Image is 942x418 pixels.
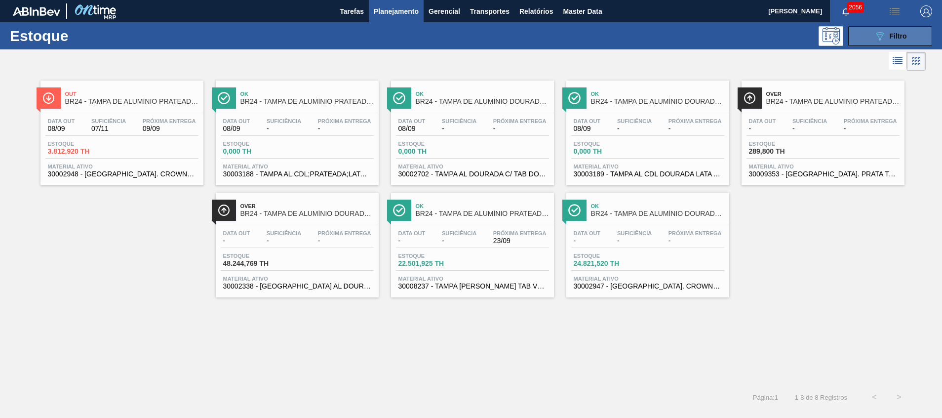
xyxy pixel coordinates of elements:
[223,253,292,259] span: Estoque
[398,164,547,169] span: Material ativo
[890,32,907,40] span: Filtro
[340,5,364,17] span: Tarefas
[574,118,601,124] span: Data out
[668,237,722,245] span: -
[398,118,426,124] span: Data out
[753,394,778,401] span: Página : 1
[749,118,776,124] span: Data out
[617,118,652,124] span: Suficiência
[617,230,652,236] span: Suficiência
[398,125,426,132] span: 08/09
[318,230,371,236] span: Próxima Entrega
[48,125,75,132] span: 08/09
[48,118,75,124] span: Data out
[416,203,549,209] span: Ok
[591,203,724,209] span: Ok
[574,141,643,147] span: Estoque
[318,237,371,245] span: -
[568,92,581,104] img: Ícone
[574,237,601,245] span: -
[223,230,250,236] span: Data out
[887,385,911,410] button: >
[792,125,827,132] span: -
[591,98,724,105] span: BR24 - TAMPA DE ALUMÍNIO DOURADA BALL CDL
[889,52,907,71] div: Visão em Lista
[223,148,292,155] span: 0,000 TH
[617,125,652,132] span: -
[766,91,900,97] span: Over
[143,118,196,124] span: Próxima Entrega
[416,91,549,97] span: Ok
[318,125,371,132] span: -
[844,118,897,124] span: Próxima Entrega
[442,237,476,245] span: -
[563,5,602,17] span: Master Data
[267,237,301,245] span: -
[223,260,292,267] span: 48.244,769 TH
[223,164,371,169] span: Material ativo
[844,125,897,132] span: -
[574,164,722,169] span: Material ativo
[48,141,117,147] span: Estoque
[267,230,301,236] span: Suficiência
[393,204,405,216] img: Ícone
[862,385,887,410] button: <
[848,26,932,46] button: Filtro
[493,118,547,124] span: Próxima Entrega
[793,394,847,401] span: 1 - 8 de 8 Registros
[668,230,722,236] span: Próxima Entrega
[48,170,196,178] span: 30002948 - TAMPA AL. CROWN; PRATA; ISE
[574,253,643,259] span: Estoque
[267,125,301,132] span: -
[240,91,374,97] span: Ok
[442,125,476,132] span: -
[398,283,547,290] span: 30008237 - TAMPA AL PRATA TAB VERM AUTO ISE
[749,170,897,178] span: 30009353 - TAMPA AL. PRATA TAB VERMELHO CDL AUTO
[734,73,909,185] a: ÍconeOverBR24 - TAMPA DE ALUMÍNIO PRATEADA TAB VERM BALL CDLData out-Suficiência-Próxima Entrega-...
[65,98,198,105] span: BR24 - TAMPA DE ALUMÍNIO PRATEADA CROWN ISE
[318,118,371,124] span: Próxima Entrega
[493,230,547,236] span: Próxima Entrega
[744,92,756,104] img: Ícone
[398,230,426,236] span: Data out
[442,118,476,124] span: Suficiência
[574,125,601,132] span: 08/09
[591,91,724,97] span: Ok
[223,141,292,147] span: Estoque
[223,283,371,290] span: 30002338 - TAMPA AL DOURADA TAB DOUR AUTO ISE
[574,170,722,178] span: 30003189 - TAMPA AL CDL DOURADA LATA AUTOMATICA
[749,141,818,147] span: Estoque
[223,276,371,282] span: Material ativo
[240,98,374,105] span: BR24 - TAMPA DE ALUMÍNIO PRATEADA BALL CDL
[416,210,549,217] span: BR24 - TAMPA DE ALUMÍNIO PRATEADA TAB VERMELHO ISE
[920,5,932,17] img: Logout
[574,283,722,290] span: 30002947 - TAMPA AL. CROWN; DOURADA; ISE
[91,118,126,124] span: Suficiência
[208,73,384,185] a: ÍconeOkBR24 - TAMPA DE ALUMÍNIO PRATEADA BALL CDLData out08/09Suficiência-Próxima Entrega-Estoque...
[10,30,157,42] h1: Estoque
[749,125,776,132] span: -
[393,92,405,104] img: Ícone
[591,210,724,217] span: BR24 - TAMPA DE ALUMÍNIO DOURADA CROWN ISE
[442,230,476,236] span: Suficiência
[559,185,734,297] a: ÍconeOkBR24 - TAMPA DE ALUMÍNIO DOURADA CROWN ISEData out-Suficiência-Próxima Entrega-Estoque24.8...
[749,148,818,155] span: 289,800 TH
[240,203,374,209] span: Over
[574,260,643,267] span: 24.821,520 TH
[574,276,722,282] span: Material ativo
[559,73,734,185] a: ÍconeOkBR24 - TAMPA DE ALUMÍNIO DOURADA BALL CDLData out08/09Suficiência-Próxima Entrega-Estoque0...
[223,118,250,124] span: Data out
[574,230,601,236] span: Data out
[398,141,468,147] span: Estoque
[907,52,926,71] div: Visão em Cards
[267,118,301,124] span: Suficiência
[749,164,897,169] span: Material ativo
[416,98,549,105] span: BR24 - TAMPA DE ALUMÍNIO DOURADA TAB DOURADO
[398,237,426,245] span: -
[519,5,553,17] span: Relatórios
[830,4,862,18] button: Notificações
[384,185,559,297] a: ÍconeOkBR24 - TAMPA DE ALUMÍNIO PRATEADA TAB VERMELHO ISEData out-Suficiência-Próxima Entrega23/0...
[218,92,230,104] img: Ícone
[48,148,117,155] span: 3.812,920 TH
[574,148,643,155] span: 0,000 TH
